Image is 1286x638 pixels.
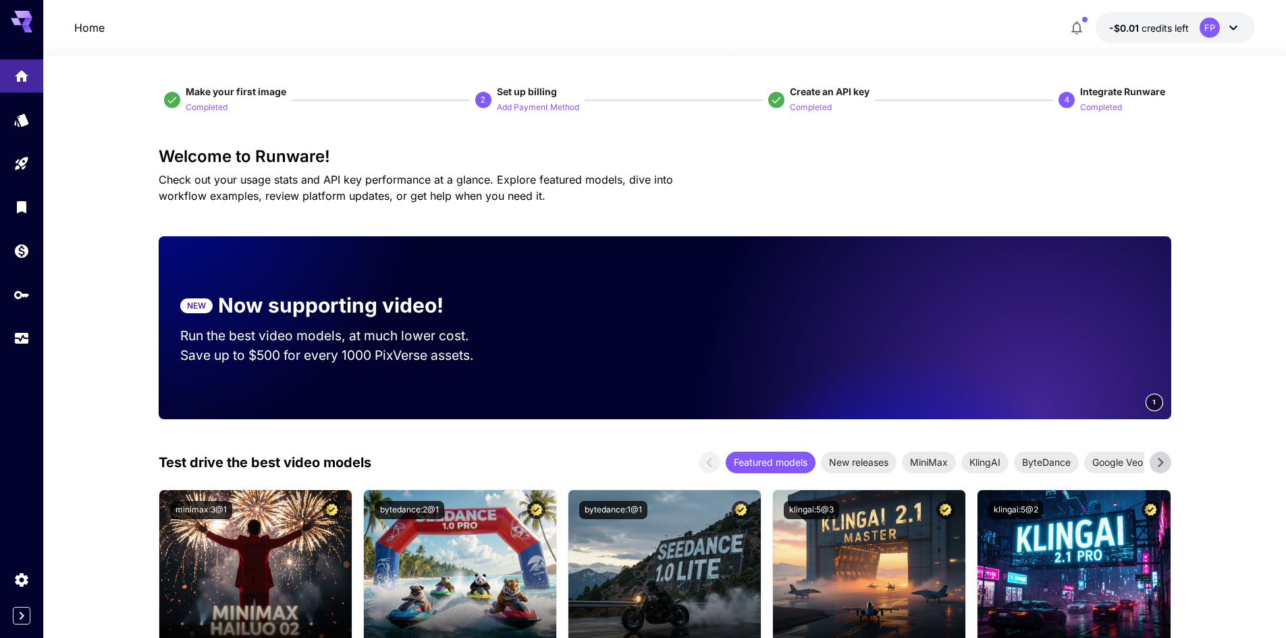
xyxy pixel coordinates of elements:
p: 4 [1065,94,1069,106]
button: Certified Model – Vetted for best performance and includes a commercial license. [732,501,750,519]
span: ByteDance [1014,455,1079,469]
div: Google Veo [1084,452,1151,473]
div: Usage [14,330,30,347]
p: Add Payment Method [497,101,579,114]
button: Certified Model – Vetted for best performance and includes a commercial license. [323,501,341,519]
span: New releases [821,455,896,469]
span: KlingAI [961,455,1009,469]
p: Completed [1080,101,1122,114]
button: Certified Model – Vetted for best performance and includes a commercial license. [1142,501,1160,519]
div: Library [14,198,30,215]
p: Completed [186,101,227,114]
span: MiniMax [902,455,956,469]
div: MiniMax [902,452,956,473]
button: Completed [1080,99,1122,115]
span: Check out your usage stats and API key performance at a glance. Explore featured models, dive int... [159,173,673,203]
div: KlingAI [961,452,1009,473]
button: Expand sidebar [13,607,30,624]
button: bytedance:2@1 [375,501,444,519]
div: FP [1200,18,1220,38]
span: Google Veo [1084,455,1151,469]
div: Models [14,111,30,128]
a: Home [74,20,105,36]
p: NEW [187,300,206,312]
nav: breadcrumb [74,20,105,36]
div: Playground [14,155,30,172]
button: minimax:3@1 [170,501,232,519]
button: bytedance:1@1 [579,501,647,519]
div: Wallet [14,242,30,259]
div: API Keys [14,286,30,303]
iframe: Chat Widget [1218,573,1286,638]
div: Settings [14,571,30,588]
button: Certified Model – Vetted for best performance and includes a commercial license. [936,501,955,519]
span: Integrate Runware [1080,86,1165,97]
span: Featured models [726,455,815,469]
span: Make your first image [186,86,286,97]
button: Completed [186,99,227,115]
button: Certified Model – Vetted for best performance and includes a commercial license. [527,501,545,519]
div: Home [14,65,30,82]
span: 1 [1152,397,1156,407]
button: klingai:5@2 [988,501,1044,519]
h3: Welcome to Runware! [159,147,1171,166]
button: Add Payment Method [497,99,579,115]
span: -$0.01 [1109,22,1142,34]
div: -$0.0082 [1109,21,1189,35]
button: -$0.0082FP [1096,12,1255,43]
p: Test drive the best video models [159,452,371,473]
span: Set up billing [497,86,557,97]
p: Now supporting video! [218,290,444,321]
button: klingai:5@3 [784,501,839,519]
span: Create an API key [790,86,869,97]
span: credits left [1142,22,1189,34]
button: Completed [790,99,832,115]
p: 2 [481,94,485,106]
div: Featured models [726,452,815,473]
p: Run the best video models, at much lower cost. [180,326,495,346]
div: ByteDance [1014,452,1079,473]
p: Completed [790,101,832,114]
div: New releases [821,452,896,473]
p: Save up to $500 for every 1000 PixVerse assets. [180,346,495,365]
